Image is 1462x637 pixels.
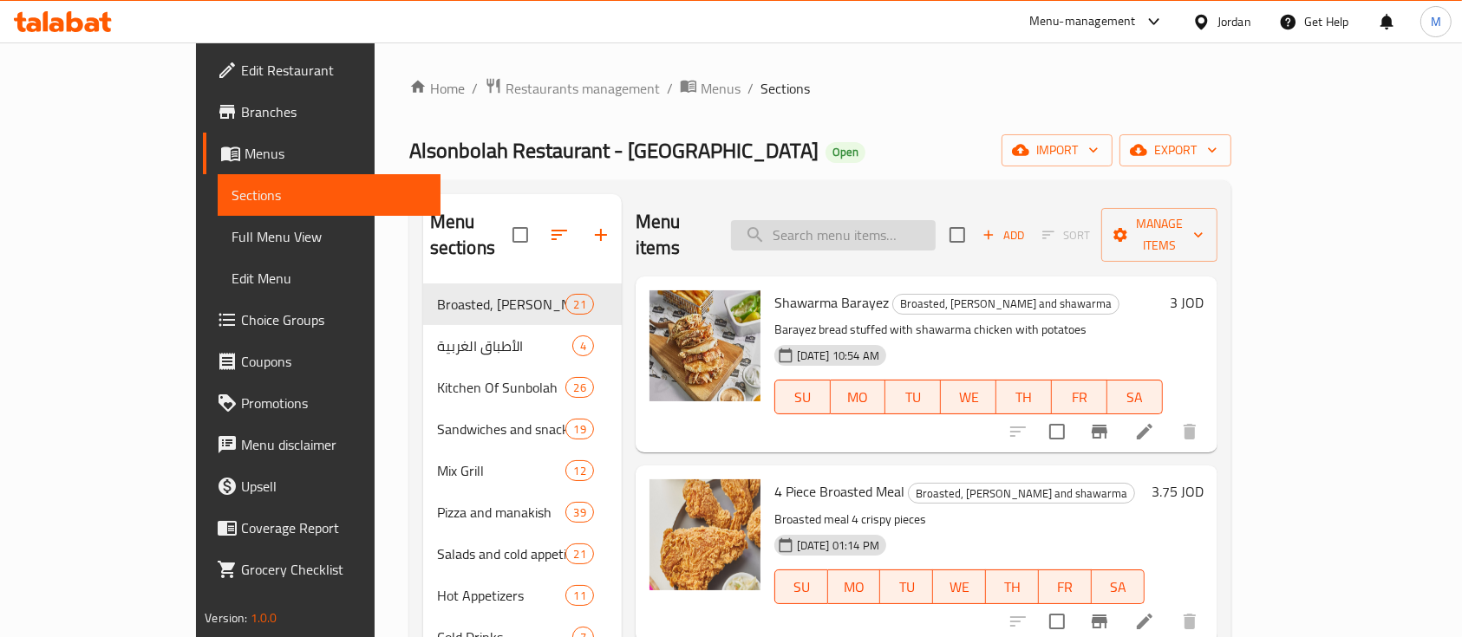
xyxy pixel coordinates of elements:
div: Sandwiches and snacks [437,419,566,439]
span: FR [1059,385,1100,410]
div: items [572,335,594,356]
span: Select all sections [502,217,538,253]
span: Shawarma Barayez [774,289,889,315]
span: 21 [566,296,592,313]
p: Broasted meal 4 crispy pieces [774,509,1145,530]
span: الأطباق الغربية [437,335,572,356]
button: Add section [580,214,622,256]
button: Add [976,222,1031,249]
span: Full Menu View [232,226,427,247]
p: Barayez bread stuffed with shawarma chicken with potatoes [774,319,1163,341]
h6: 3 JOD [1170,290,1204,315]
span: Mix Grill [437,460,566,481]
span: Sections [232,185,427,205]
span: 39 [566,504,592,521]
span: Add [980,225,1027,245]
div: Hot Appetizers11 [423,575,622,616]
span: SU [782,385,824,410]
span: 19 [566,421,592,438]
button: FR [1052,380,1107,414]
span: Menus [701,78,741,99]
button: WE [933,569,986,604]
span: Restaurants management [506,78,660,99]
span: Alsonbolah Restaurant - [GEOGRAPHIC_DATA] [409,131,819,170]
div: items [565,377,593,398]
div: Salads and cold appetizers21 [423,533,622,575]
button: FR [1039,569,1092,604]
span: WE [940,575,979,600]
button: MO [828,569,881,604]
span: TH [993,575,1032,600]
span: SA [1099,575,1138,600]
h2: Menu sections [430,209,512,261]
div: Pizza and manakish39 [423,491,622,533]
div: Menu-management [1029,11,1136,32]
a: Menu disclaimer [203,424,441,465]
div: items [565,502,593,523]
span: TH [1003,385,1045,410]
span: 11 [566,588,592,604]
span: Edit Restaurant [241,60,427,81]
span: [DATE] 10:54 AM [790,348,886,364]
span: 1.0.0 [251,607,277,629]
h2: Menu items [636,209,710,261]
a: Upsell [203,465,441,507]
div: Broasted, [PERSON_NAME] and shawarma21 [423,283,622,325]
button: Branch-specific-item [1079,411,1120,452]
input: search [731,220,936,250]
div: Kitchen Of Sunbolah [437,377,566,398]
button: Manage items [1101,208,1217,262]
span: Coupons [241,351,427,372]
a: Coverage Report [203,507,441,549]
a: Edit Menu [218,257,441,299]
span: Menu disclaimer [241,434,427,455]
div: Broasted, grill and shawarma [437,294,566,315]
span: Manage items [1115,213,1204,257]
span: Choice Groups [241,309,427,330]
div: Broasted, grill and shawarma [892,294,1119,315]
li: / [747,78,754,99]
span: Select section first [1031,222,1101,249]
span: FR [1046,575,1085,600]
span: Select section [939,217,976,253]
span: 26 [566,380,592,396]
a: Restaurants management [485,77,660,100]
span: [DATE] 01:14 PM [790,537,886,554]
img: Shawarma Barayez [649,290,760,401]
span: Broasted, [PERSON_NAME] and shawarma [437,294,566,315]
button: MO [831,380,886,414]
div: الأطباق الغربية4 [423,325,622,367]
span: Pizza and manakish [437,502,566,523]
span: Hot Appetizers [437,585,566,606]
div: Jordan [1217,12,1251,31]
button: TH [986,569,1039,604]
div: Kitchen Of Sunbolah26 [423,367,622,408]
button: SU [774,569,828,604]
button: SA [1107,380,1163,414]
img: 4 Piece Broasted Meal [649,479,760,590]
span: MO [838,385,879,410]
span: Promotions [241,393,427,413]
span: TU [892,385,934,410]
a: Full Menu View [218,216,441,257]
span: Sections [760,78,810,99]
button: TU [885,380,941,414]
span: Broasted, [PERSON_NAME] and shawarma [893,294,1119,314]
a: Menus [203,133,441,174]
button: export [1119,134,1231,166]
button: delete [1169,411,1211,452]
a: Edit Restaurant [203,49,441,91]
div: items [565,543,593,564]
li: / [472,78,478,99]
a: Branches [203,91,441,133]
span: MO [835,575,874,600]
button: TH [996,380,1052,414]
span: 4 [573,338,593,354]
span: Broasted, [PERSON_NAME] and shawarma [909,484,1134,504]
div: Mix Grill12 [423,450,622,491]
a: Menus [680,77,741,100]
span: SA [1114,385,1156,410]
